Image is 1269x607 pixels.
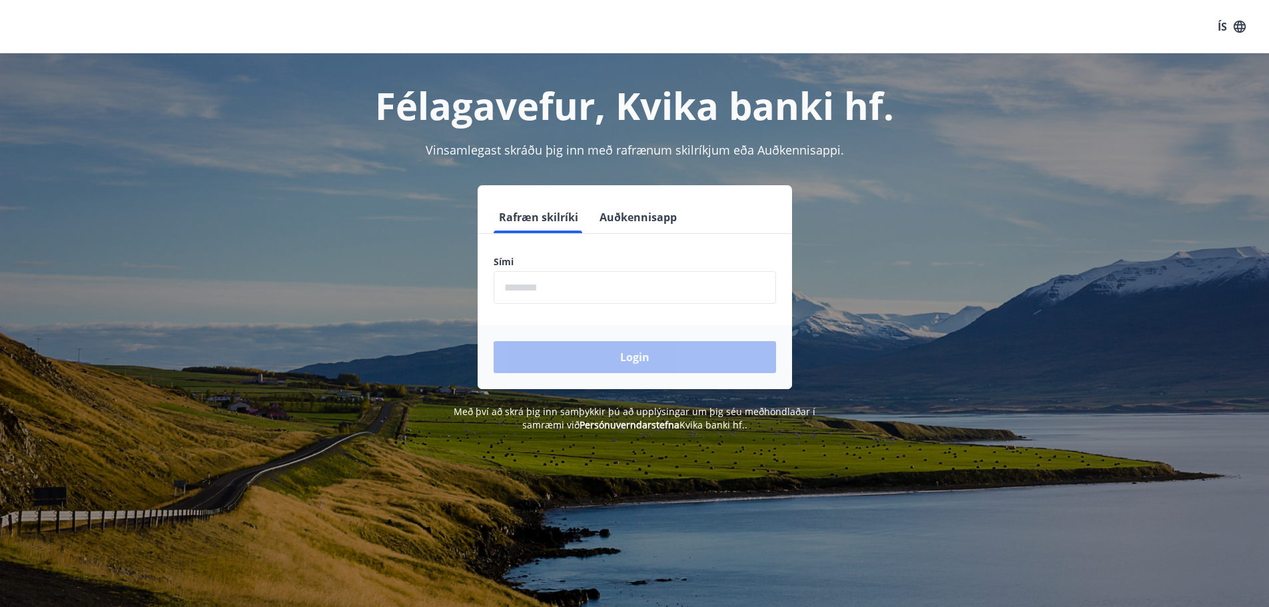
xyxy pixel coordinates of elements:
span: Vinsamlegast skráðu þig inn með rafrænum skilríkjum eða Auðkennisappi. [426,142,844,158]
button: Rafræn skilríki [494,201,584,233]
a: Persónuverndarstefna [580,418,679,431]
button: ÍS [1210,15,1253,39]
h1: Félagavefur, Kvika banki hf. [171,80,1098,131]
label: Sími [494,255,776,269]
span: Með því að skrá þig inn samþykkir þú að upplýsingar um þig séu meðhöndlaðar í samræmi við Kvika b... [454,405,815,431]
button: Auðkennisapp [594,201,682,233]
